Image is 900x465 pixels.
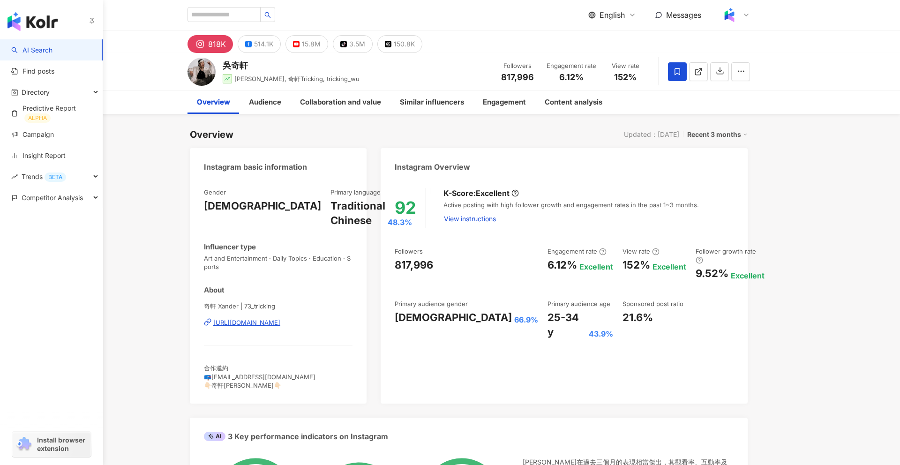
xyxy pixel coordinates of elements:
[204,242,256,252] div: Influencer type
[622,310,653,325] div: 21.6%
[330,188,381,196] div: Primary language
[547,247,607,255] div: Engagement rate
[514,315,538,325] div: 66.9%
[652,262,686,272] div: Excellent
[204,431,388,442] div: 3 Key performance indicators on Instagram
[204,364,315,389] span: 合作邀約 📪[EMAIL_ADDRESS][DOMAIN_NAME] 👇🏻奇軒[PERSON_NAME]👇🏻
[394,37,415,51] div: 150.8K
[234,75,360,82] span: [PERSON_NAME], 奇軒Tricking, tricking_wu
[501,72,534,82] span: 817,996
[500,61,535,71] div: Followers
[607,61,643,71] div: View rate
[45,172,66,182] div: BETA
[547,258,577,272] div: 6.12%
[547,300,610,308] div: Primary audience age
[12,432,91,457] a: chrome extensionInstall browser extension
[11,151,66,160] a: Insight Report
[22,82,50,103] span: Directory
[264,12,271,18] span: search
[330,199,385,228] div: Traditional Chinese
[238,35,281,53] button: 514.1K
[15,437,33,452] img: chrome extension
[395,300,468,308] div: Primary audience gender
[443,201,734,228] div: Active posting with high follower growth and engagement rates in the past 1~3 months.
[624,131,679,138] div: Updated：[DATE]
[254,37,273,51] div: 514.1K
[204,254,352,271] span: Art and Entertainment · Daily Topics · Education · Sports
[731,270,765,281] div: Excellent
[388,217,412,227] span: 48.3%
[395,310,512,325] div: [DEMOGRAPHIC_DATA]
[600,10,625,20] span: English
[547,310,586,339] div: 25-34 y
[204,432,225,441] div: AI
[11,45,52,55] a: searchAI Search
[622,300,683,308] div: Sponsored post ratio
[579,262,613,272] div: Excellent
[302,37,321,51] div: 15.8M
[687,128,748,141] div: Recent 3 months
[204,199,321,213] div: [DEMOGRAPHIC_DATA]
[395,247,423,255] div: Followers
[204,162,307,172] div: Instagram basic information
[22,166,66,187] span: Trends
[208,37,226,51] div: 818K
[204,302,352,310] span: 奇軒 Xander | 73_tricking
[11,173,18,180] span: rise
[395,162,470,172] div: Instagram Overview
[300,97,381,108] div: Collaboration and value
[197,97,230,108] div: Overview
[377,35,422,53] button: 150.8K
[444,215,496,223] span: View instructions
[559,73,584,82] span: 6.12%
[204,188,226,196] div: Gender
[11,104,95,123] a: Predictive ReportALPHA
[545,97,602,108] div: Content analysis
[7,12,58,31] img: logo
[285,35,328,53] button: 15.8M
[349,37,365,51] div: 3.5M
[547,61,596,71] div: Engagement rate
[190,128,233,141] div: Overview
[696,247,765,264] div: Follower growth rate
[223,60,360,71] div: 吳奇軒
[204,318,352,327] a: [URL][DOMAIN_NAME]
[395,258,433,272] div: 817,996
[400,97,464,108] div: Similar influencers
[443,210,496,228] button: View instructions
[187,58,216,86] img: KOL Avatar
[443,188,519,198] div: K-Score :
[696,266,728,281] div: 9.52%
[333,35,373,53] button: 3.5M
[622,247,660,255] div: View rate
[187,35,233,53] button: 818K
[614,73,637,82] span: 152%
[720,6,738,24] img: Kolr%20app%20icon%20%281%29.png
[22,187,83,208] span: Competitor Analysis
[622,258,650,272] div: 152%
[11,130,54,139] a: Campaign
[666,10,701,20] span: Messages
[37,436,88,453] span: Install browser extension
[11,67,54,76] a: Find posts
[213,318,280,327] div: [URL][DOMAIN_NAME]
[476,188,510,198] div: Excellent
[249,97,281,108] div: Audience
[589,329,613,339] div: 43.9%
[483,97,526,108] div: Engagement
[204,285,225,295] div: About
